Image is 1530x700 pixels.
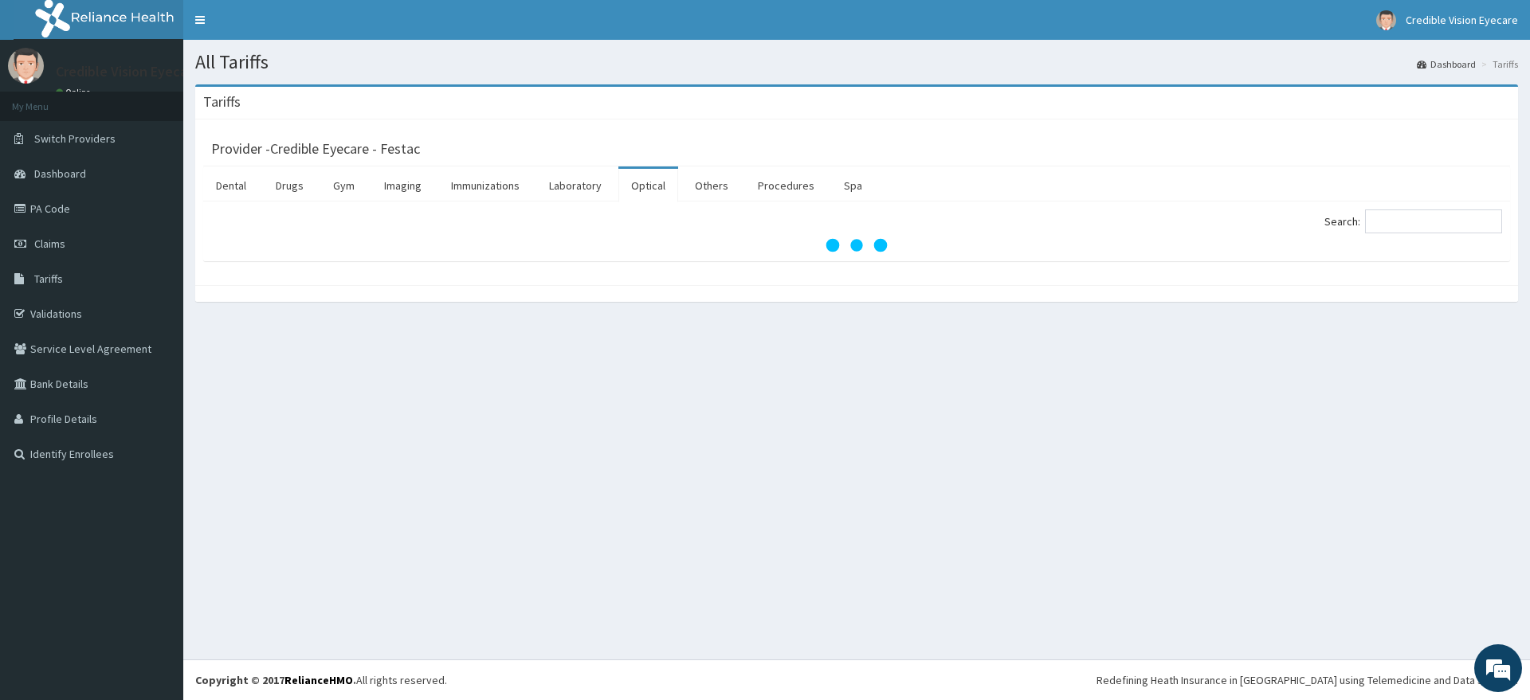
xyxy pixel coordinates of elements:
a: Procedures [745,169,827,202]
a: Imaging [371,169,434,202]
a: Dashboard [1417,57,1476,71]
label: Search: [1324,209,1502,233]
span: Dashboard [34,166,86,181]
footer: All rights reserved. [183,659,1530,700]
a: Online [56,87,94,98]
li: Tariffs [1477,57,1518,71]
img: User Image [8,48,44,84]
a: RelianceHMO [284,673,353,687]
span: Credible Vision Eyecare [1406,13,1518,27]
input: Search: [1365,209,1502,233]
span: Tariffs [34,272,63,286]
h3: Provider - Credible Eyecare - Festac [211,142,420,156]
a: Immunizations [438,169,532,202]
a: Optical [618,169,678,202]
a: Dental [203,169,259,202]
a: Others [682,169,741,202]
span: Switch Providers [34,131,116,146]
h3: Tariffs [203,95,241,109]
span: Claims [34,237,65,251]
h1: All Tariffs [195,52,1518,72]
p: Credible Vision Eyecare [56,65,200,79]
a: Drugs [263,169,316,202]
a: Laboratory [536,169,614,202]
div: Redefining Heath Insurance in [GEOGRAPHIC_DATA] using Telemedicine and Data Science! [1096,672,1518,688]
a: Gym [320,169,367,202]
svg: audio-loading [825,213,889,277]
a: Spa [831,169,875,202]
strong: Copyright © 2017 . [195,673,356,687]
img: User Image [1376,10,1396,30]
